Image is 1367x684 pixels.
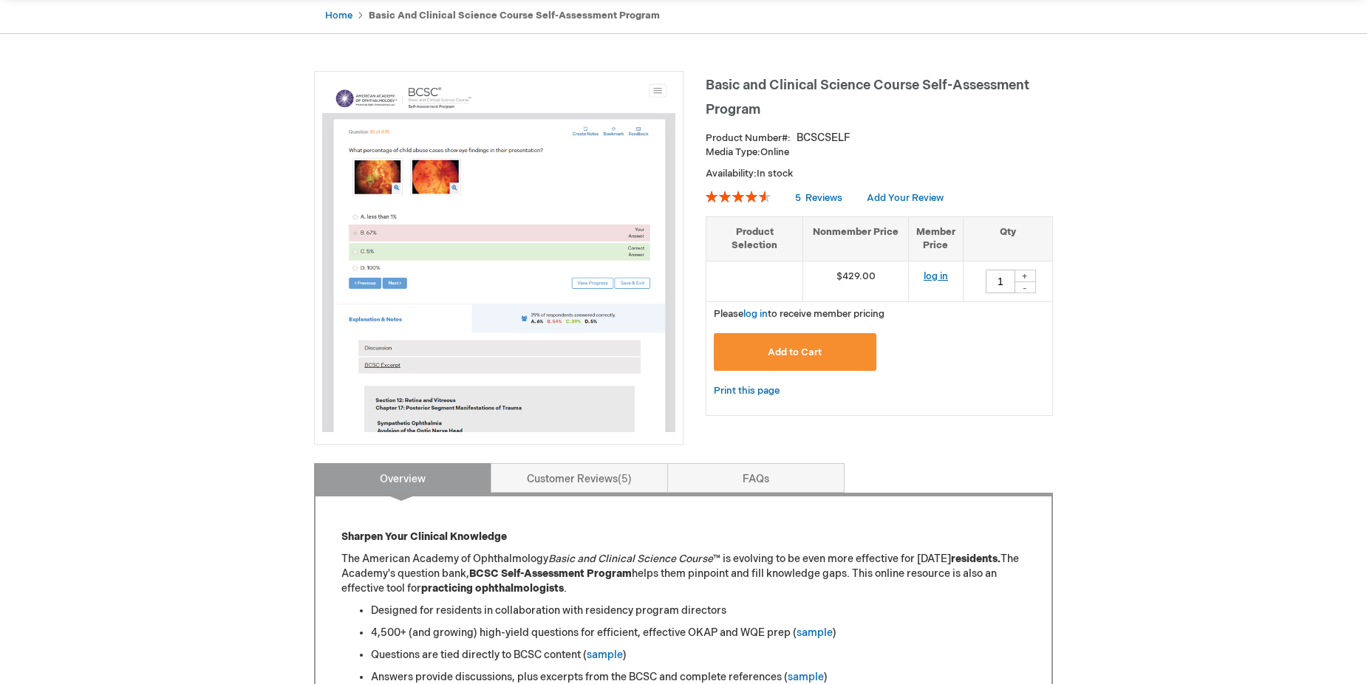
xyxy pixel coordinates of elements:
th: Nonmember Price [803,216,909,261]
strong: Product Number [706,132,791,144]
a: FAQs [667,463,845,493]
div: BCSCSELF [797,131,850,146]
a: Print this page [714,382,780,400]
p: Availability: [706,167,1053,181]
strong: practicing ophthalmologists [421,582,564,595]
span: Reviews [805,192,842,204]
button: Add to Cart [714,333,876,371]
span: 5 [618,473,632,485]
strong: Basic and Clinical Science Course Self-Assessment Program [369,10,660,21]
a: sample [797,626,833,639]
li: Questions are tied directly to BCSC content ( ) [371,648,1026,663]
span: Basic and Clinical Science Course Self-Assessment Program [706,78,1029,117]
a: sample [587,649,623,661]
p: The American Academy of Ophthalmology ™ is evolving to be even more effective for [DATE] The Acad... [341,552,1026,596]
span: Add to Cart [768,346,822,358]
div: + [1014,270,1036,282]
img: Basic and Clinical Science Course Self-Assessment Program [322,79,675,432]
th: Qty [963,216,1052,261]
input: Qty [986,270,1015,293]
li: Designed for residents in collaboration with residency program directors [371,603,1026,618]
a: Add Your Review [867,192,944,204]
a: Overview [314,463,491,493]
th: Member Price [908,216,963,261]
th: Product Selection [706,216,803,261]
p: Online [706,146,1053,160]
div: - [1014,281,1036,293]
em: Basic and Clinical Science Course [548,553,713,565]
strong: Sharpen Your Clinical Knowledge [341,530,507,543]
span: Please to receive member pricing [714,308,884,320]
a: sample [788,671,824,683]
a: Customer Reviews5 [491,463,668,493]
td: $429.00 [803,261,909,301]
strong: residents. [951,553,1000,565]
a: log in [924,270,948,282]
div: 92% [706,191,771,202]
span: 5 [795,192,801,204]
strong: BCSC Self-Assessment Program [469,567,632,580]
strong: Media Type: [706,146,760,158]
a: 5 Reviews [795,192,845,204]
li: 4,500+ (and growing) high-yield questions for efficient, effective OKAP and WQE prep ( ) [371,626,1026,640]
span: In stock [757,168,793,179]
a: Home [325,10,352,21]
a: log in [743,308,768,320]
